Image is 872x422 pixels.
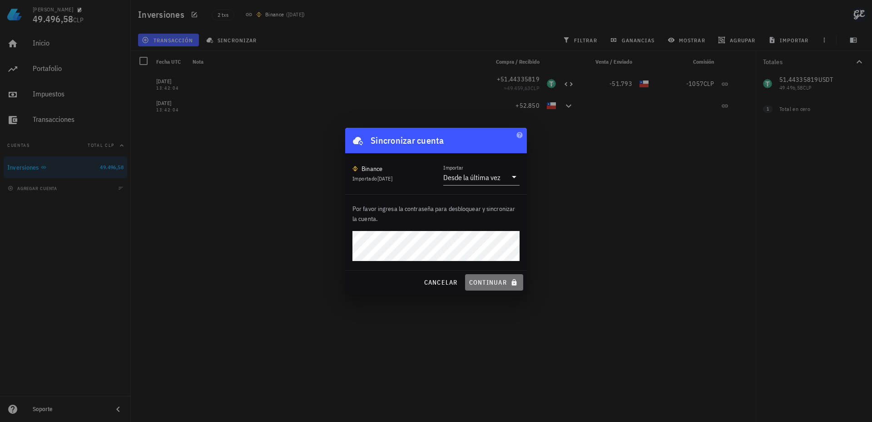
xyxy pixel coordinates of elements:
[443,170,520,185] div: ImportarDesde la última vez
[443,173,500,182] div: Desde la última vez
[469,278,520,286] span: continuar
[465,274,523,291] button: continuar
[352,166,358,171] img: 270.png
[377,175,392,182] span: [DATE]
[362,164,383,173] div: Binance
[352,204,520,224] p: Por favor ingresa la contraseña para desbloquear y sincronizar la cuenta.
[423,278,457,286] span: cancelar
[352,175,392,182] span: Importado
[371,133,444,148] div: Sincronizar cuenta
[443,164,463,171] label: Importar
[420,274,461,291] button: cancelar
